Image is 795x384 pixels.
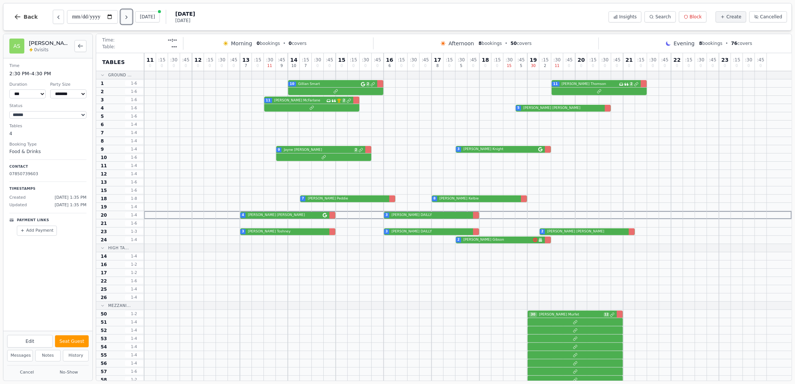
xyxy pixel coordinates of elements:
[101,237,107,243] span: 24
[101,89,104,95] span: 2
[342,98,346,103] span: 2
[273,98,326,103] span: [PERSON_NAME] McFarlane
[125,122,143,127] span: 1 - 4
[34,47,49,53] span: 0 visits
[390,229,471,234] span: [PERSON_NAME] DAILLY
[125,352,143,358] span: 1 - 4
[283,40,286,46] span: •
[125,327,143,333] span: 1 - 4
[745,58,752,62] span: : 30
[125,105,143,111] span: 1 - 6
[386,213,388,218] span: 3
[101,171,107,177] span: 12
[350,58,357,62] span: : 15
[679,11,707,22] button: Block
[278,58,285,62] span: : 45
[529,312,537,317] span: 30
[102,44,115,50] span: Table:
[125,146,143,152] span: 1 - 4
[613,58,621,62] span: : 45
[645,11,676,22] button: Search
[484,64,487,68] span: 0
[538,312,603,317] span: [PERSON_NAME] Murfet
[125,171,143,177] span: 1 - 4
[9,39,24,54] div: AS
[520,64,522,68] span: 5
[149,64,151,68] span: 0
[341,64,343,68] span: 0
[101,122,104,128] span: 6
[266,58,273,62] span: : 30
[685,58,692,62] span: : 15
[101,196,107,202] span: 18
[479,41,482,46] span: 8
[690,14,702,20] span: Block
[17,226,57,236] button: Add Payment
[232,64,235,68] span: 0
[688,64,690,68] span: 0
[338,57,345,63] span: 15
[280,64,283,68] span: 9
[257,41,260,46] span: 0
[101,113,104,119] span: 5
[517,106,520,111] span: 5
[101,155,107,161] span: 10
[161,64,163,68] span: 0
[759,64,762,68] span: 0
[699,41,702,46] span: 8
[302,196,304,201] span: 7
[410,58,417,62] span: : 30
[170,58,177,62] span: : 30
[747,64,750,68] span: 0
[306,196,387,201] span: [PERSON_NAME] Peddie
[9,103,86,109] dt: Status
[254,58,261,62] span: : 15
[332,98,336,103] svg: Customer message
[400,64,402,68] span: 0
[101,229,107,235] span: 23
[479,40,502,46] span: bookings
[9,123,86,129] dt: Tables
[531,64,536,68] span: 30
[266,98,271,103] span: 11
[709,58,716,62] span: : 45
[304,64,307,68] span: 7
[101,352,107,358] span: 55
[125,196,143,201] span: 1 - 8
[101,253,107,259] span: 14
[246,229,327,234] span: [PERSON_NAME] Toshney
[457,147,460,152] span: 3
[101,179,107,185] span: 13
[101,311,107,317] span: 50
[673,57,680,63] span: 22
[49,368,89,377] button: No-Show
[289,40,307,46] span: covers
[9,186,86,192] p: Timestamps
[712,64,714,68] span: 0
[135,11,160,22] button: [DATE]
[422,58,429,62] span: : 45
[661,58,668,62] span: : 45
[438,196,519,201] span: [PERSON_NAME] Kelbie
[462,147,537,152] span: [PERSON_NAME] Knight
[197,64,199,68] span: 0
[9,82,46,88] dt: Duration
[560,82,619,87] span: [PERSON_NAME] Thomson
[721,57,728,63] span: 23
[555,64,560,68] span: 11
[630,82,633,86] span: 2
[290,82,295,87] span: 10
[628,64,630,68] span: 0
[482,57,489,63] span: 18
[494,58,501,62] span: : 15
[9,130,86,137] dd: 4
[171,44,177,50] span: ---
[125,155,143,160] span: 1 - 6
[101,377,107,383] span: 58
[533,238,537,242] svg: Allergens: Gluten
[314,58,321,62] span: : 30
[699,40,722,46] span: bookings
[125,253,143,259] span: 1 - 4
[390,213,471,218] span: [PERSON_NAME] DAILLY
[697,58,704,62] span: : 30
